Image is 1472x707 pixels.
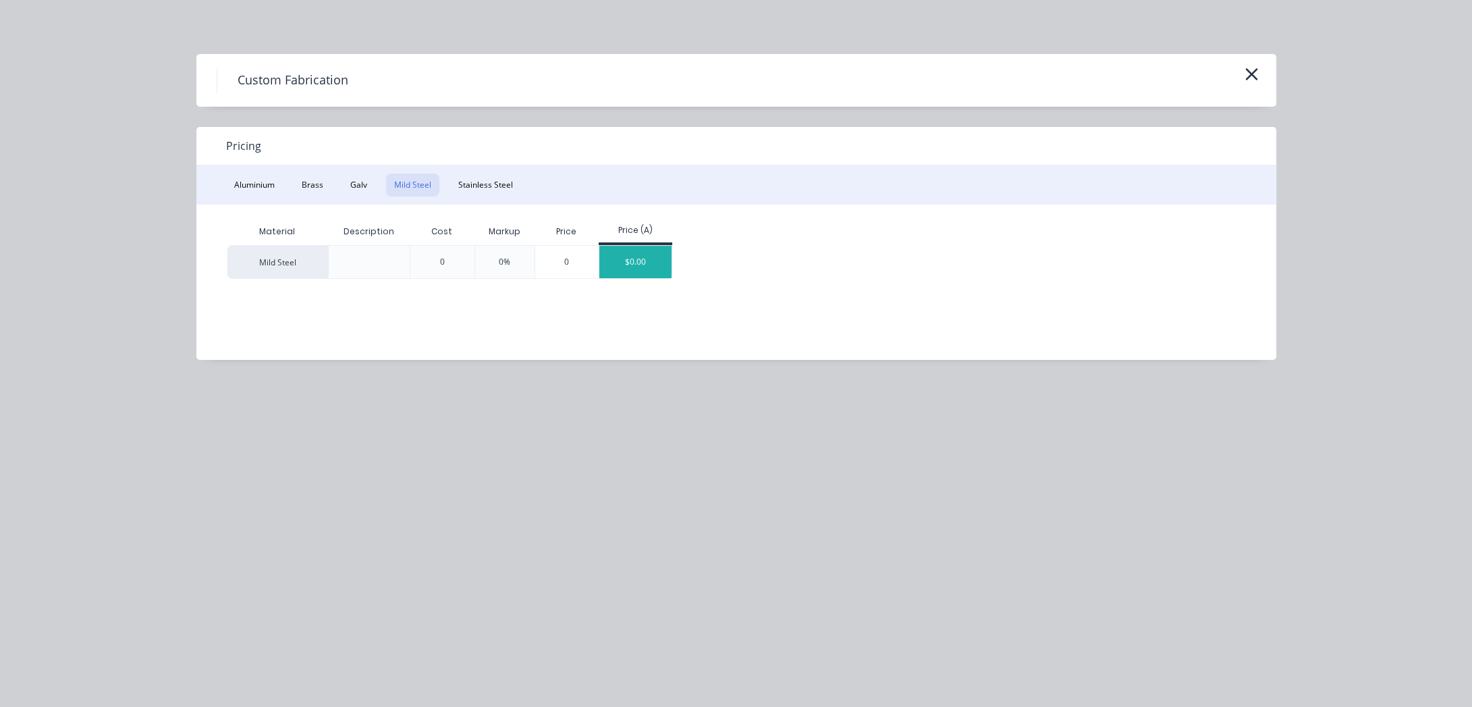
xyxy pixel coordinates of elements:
[386,174,439,197] button: Mild Steel
[599,224,672,236] div: Price (A)
[499,256,510,268] div: 0%
[535,218,599,245] div: Price
[342,174,375,197] button: Galv
[599,246,672,278] div: $0.00
[410,218,474,245] div: Cost
[333,215,405,248] div: Description
[440,256,445,268] div: 0
[474,218,535,245] div: Markup
[450,174,521,197] button: Stainless Steel
[226,174,283,197] button: Aluminium
[217,68,369,93] h4: Custom Fabrication
[227,245,328,279] div: Mild Steel
[535,246,599,278] div: 0
[227,218,328,245] div: Material
[226,138,261,154] span: Pricing
[294,174,331,197] button: Brass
